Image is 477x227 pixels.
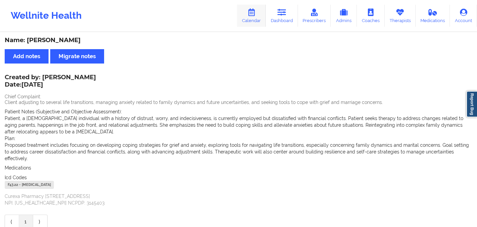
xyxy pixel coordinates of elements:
[5,115,472,135] p: Patient, a [DEMOGRAPHIC_DATA] individual with a history of distrust, worry, and indecisiveness, i...
[416,5,450,27] a: Medications
[237,5,266,27] a: Calendar
[5,165,31,171] span: Medications
[385,5,416,27] a: Therapists
[5,49,49,64] button: Add notes
[266,5,298,27] a: Dashboard
[50,49,104,64] button: Migrate notes
[5,36,472,44] div: Name: [PERSON_NAME]
[5,74,96,89] div: Created by: [PERSON_NAME]
[5,94,41,99] span: Chief Complaint:
[331,5,357,27] a: Admins
[298,5,331,27] a: Prescribers
[5,142,472,162] p: Proposed treatment includes focusing on developing coping strategies for grief and anxiety, explo...
[5,81,96,89] p: Date: [DATE]
[5,99,472,106] p: Client adjusting to several life transitions, managing anxiety related to family dynamics and fut...
[466,91,477,117] a: Report Bug
[450,5,477,27] a: Account
[5,175,27,180] span: Icd Codes
[5,136,15,141] span: Plan:
[5,181,54,189] div: F43.22 - [MEDICAL_DATA]
[5,193,472,206] p: Curexa Pharmacy [STREET_ADDRESS] NPI: [US_HEALTHCARE_NPI] NCPDP: 3145403
[5,109,122,114] span: Patient Notes (Subjective and Objective Assessment):
[357,5,385,27] a: Coaches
